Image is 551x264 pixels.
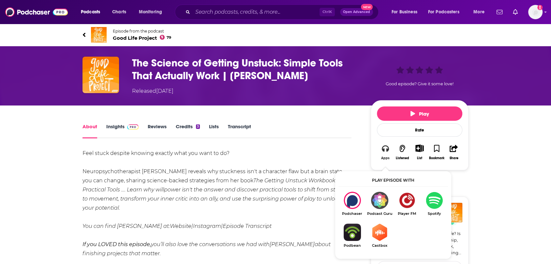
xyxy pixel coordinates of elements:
[112,7,126,17] span: Charts
[396,156,409,160] div: Listened
[366,224,393,248] a: CastboxCastbox
[377,140,394,164] button: Apps
[5,6,68,18] img: Podchaser - Follow, Share and Rate Podcasts
[228,123,251,138] a: Transcript
[82,27,275,43] a: Good Life ProjectEpisode from the podcastGood Life Project79
[91,27,107,43] img: Good Life Project
[134,7,171,17] button: open menu
[413,145,426,152] button: Show More Button
[445,140,462,164] button: Share
[132,57,360,82] h1: The Science of Getting Unstuck: Simple Tools That Actually Work | Britt Frank
[320,8,335,16] span: Ctrl K
[223,223,272,229] a: Episode Transcript
[377,123,462,137] div: Rate
[338,212,366,216] span: Podchaser
[338,224,366,248] a: PodbeanPodbean
[537,5,543,10] svg: Add a profile image
[473,7,484,17] span: More
[108,7,130,17] a: Charts
[81,7,100,17] span: Podcasts
[366,243,393,248] span: Castbox
[193,223,221,229] a: Instagram
[209,123,219,138] a: Lists
[366,192,393,216] a: Podcast GuruPodcast Guru
[510,7,520,18] a: Show notifications dropdown
[270,241,315,247] a: [PERSON_NAME]
[393,192,421,216] a: Player FMPlayer FM
[196,124,200,129] div: 3
[394,140,411,164] button: Listened
[148,123,167,138] a: Reviews
[338,243,366,248] span: Podbean
[528,5,543,19] span: Logged in as hmill
[449,156,458,160] div: Share
[443,203,462,222] img: Good Life Project
[113,35,171,41] span: Good Life Project
[428,140,445,164] button: Bookmark
[528,5,543,19] img: User Profile
[428,7,459,17] span: For Podcasters
[366,212,393,216] span: Podcast Guru
[386,81,454,86] span: Good episode? Give it some love!
[340,8,373,16] button: Open AdvancedNew
[469,7,493,17] button: open menu
[113,29,171,34] span: Episode from the podcast
[494,7,505,18] a: Show notifications dropdown
[343,10,370,14] span: Open Advanced
[106,123,139,138] a: InsightsPodchaser Pro
[193,7,320,17] input: Search podcasts, credits, & more...
[361,4,373,10] span: New
[429,156,444,160] div: Bookmark
[82,241,151,247] strong: If you LOVED this episode,
[528,5,543,19] button: Show profile menu
[338,174,448,187] div: Play episode with
[139,7,162,17] span: Monitoring
[411,140,428,164] div: Show More ButtonList
[181,5,385,20] div: Search podcasts, credits, & more...
[387,7,425,17] button: open menu
[381,156,390,160] div: Apps
[338,192,366,216] div: The Science of Getting Unstuck: Simple Tools That Actually Work | Britt Frank on Podchaser
[132,87,173,95] div: Released [DATE]
[76,7,109,17] button: open menu
[421,192,448,216] a: SpotifySpotify
[410,111,429,117] span: Play
[176,123,200,138] a: Credits3
[167,36,171,39] span: 79
[392,7,417,17] span: For Business
[393,212,421,216] span: Player FM
[377,106,462,121] button: Play
[424,7,469,17] button: open menu
[170,223,191,229] a: Website
[421,212,448,216] span: Spotify
[127,124,139,130] img: Podchaser Pro
[82,123,97,138] a: About
[417,156,422,160] div: List
[82,57,119,93] img: The Science of Getting Unstuck: Simple Tools That Actually Work | Britt Frank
